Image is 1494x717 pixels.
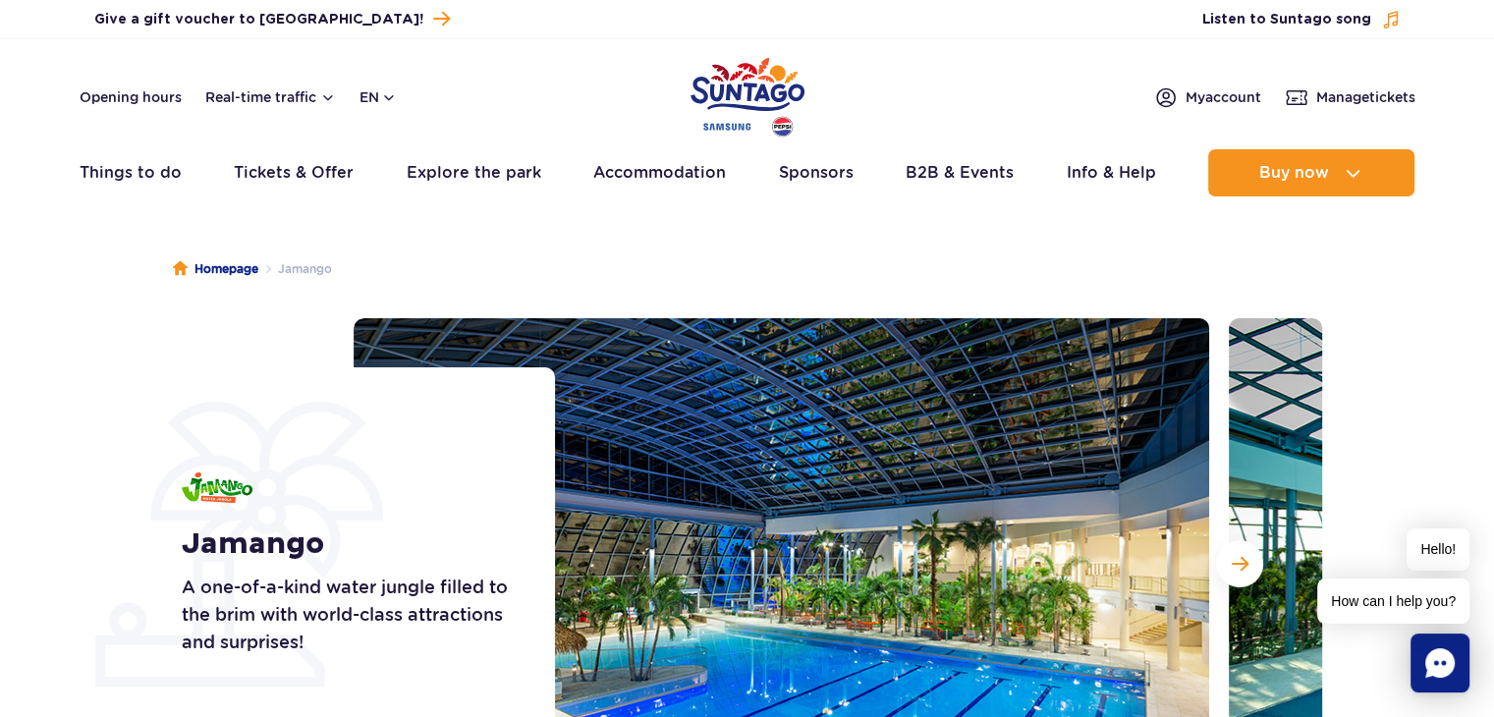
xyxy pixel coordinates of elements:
h1: Jamango [182,526,511,562]
span: Manage tickets [1316,87,1415,107]
p: A one-of-a-kind water jungle filled to the brim with world-class attractions and surprises! [182,574,511,656]
button: Real-time traffic [205,89,336,105]
span: Listen to Suntago song [1202,10,1371,29]
img: Jamango [182,472,252,503]
button: Buy now [1208,149,1414,196]
button: en [360,87,397,107]
button: Next slide [1216,540,1263,587]
span: Buy now [1259,164,1329,182]
span: My account [1186,87,1261,107]
a: Accommodation [593,149,726,196]
a: Explore the park [407,149,541,196]
span: Hello! [1407,528,1469,571]
a: Homepage [173,259,258,279]
a: Info & Help [1067,149,1156,196]
a: B2B & Events [906,149,1014,196]
div: Chat [1411,634,1469,692]
button: Listen to Suntago song [1202,10,1401,29]
span: How can I help you? [1317,579,1469,624]
a: Things to do [80,149,182,196]
li: Jamango [258,259,332,279]
span: Give a gift voucher to [GEOGRAPHIC_DATA]! [94,10,423,29]
a: Sponsors [779,149,854,196]
a: Park of Poland [691,49,804,139]
a: Managetickets [1285,85,1415,109]
a: Myaccount [1154,85,1261,109]
a: Opening hours [80,87,182,107]
a: Give a gift voucher to [GEOGRAPHIC_DATA]! [94,6,450,32]
a: Tickets & Offer [234,149,354,196]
